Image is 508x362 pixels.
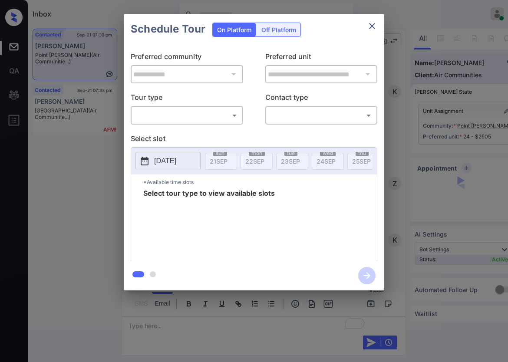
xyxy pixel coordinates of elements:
[265,92,378,106] p: Contact type
[257,23,300,36] div: Off Platform
[265,51,378,65] p: Preferred unit
[213,23,256,36] div: On Platform
[143,190,275,259] span: Select tour type to view available slots
[135,152,201,170] button: [DATE]
[131,92,243,106] p: Tour type
[143,174,377,190] p: *Available time slots
[131,133,377,147] p: Select slot
[124,14,212,44] h2: Schedule Tour
[131,51,243,65] p: Preferred community
[363,17,381,35] button: close
[154,156,176,166] p: [DATE]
